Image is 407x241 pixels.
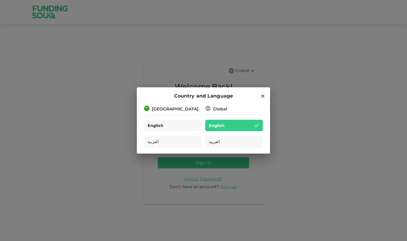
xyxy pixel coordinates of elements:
[174,92,233,100] span: Country and Language
[209,138,220,145] span: العربية
[209,122,225,129] span: English
[144,106,149,111] img: flag-sa.b9a346574cdc8950dd34b50780441f57.svg
[148,138,159,145] span: العربية
[213,106,227,112] div: Global
[152,106,198,112] div: [GEOGRAPHIC_DATA]
[148,122,163,129] span: English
